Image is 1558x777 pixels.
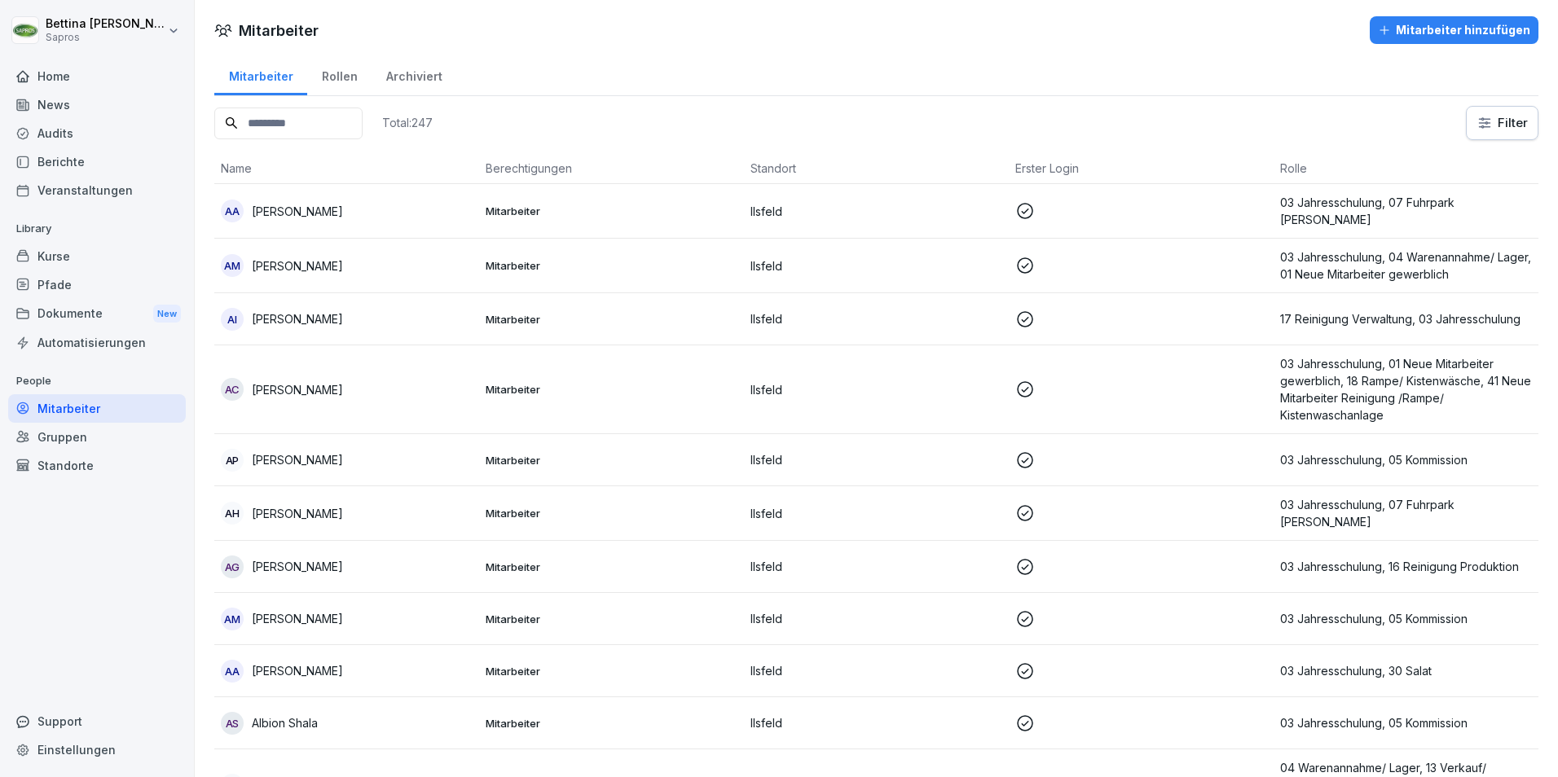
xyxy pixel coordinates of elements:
[1378,21,1530,39] div: Mitarbeiter hinzufügen
[8,62,186,90] a: Home
[46,32,165,43] p: Sapros
[8,423,186,451] a: Gruppen
[486,560,737,574] p: Mitarbeiter
[221,712,244,735] div: AS
[486,382,737,397] p: Mitarbeiter
[8,394,186,423] a: Mitarbeiter
[8,299,186,329] a: DokumenteNew
[307,54,372,95] a: Rollen
[750,310,1002,327] p: Ilsfeld
[486,664,737,678] p: Mitarbeiter
[1370,16,1538,44] button: Mitarbeiter hinzufügen
[1467,107,1538,139] button: Filter
[1009,153,1274,184] th: Erster Login
[8,707,186,735] div: Support
[479,153,744,184] th: Berechtigungen
[8,216,186,242] p: Library
[750,505,1002,522] p: Ilsfeld
[1280,714,1532,731] p: 03 Jahresschulung, 05 Kommission
[8,147,186,176] a: Berichte
[382,115,433,130] p: Total: 247
[486,716,737,731] p: Mitarbeiter
[214,153,479,184] th: Name
[1280,248,1532,283] p: 03 Jahresschulung, 04 Warenannahme/ Lager, 01 Neue Mitarbeiter gewerblich
[8,119,186,147] a: Audits
[252,257,343,274] p: [PERSON_NAME]
[486,258,737,273] p: Mitarbeiter
[1280,496,1532,530] p: 03 Jahresschulung, 07 Fuhrpark [PERSON_NAME]
[1280,610,1532,627] p: 03 Jahresschulung, 05 Kommission
[486,506,737,520] p: Mitarbeiter
[1280,194,1532,228] p: 03 Jahresschulung, 07 Fuhrpark [PERSON_NAME]
[750,558,1002,575] p: Ilsfeld
[221,449,244,472] div: AP
[1280,662,1532,679] p: 03 Jahresschulung, 30 Salat
[8,242,186,270] a: Kurse
[221,200,244,222] div: AA
[46,17,165,31] p: Bettina [PERSON_NAME]
[8,299,186,329] div: Dokumente
[486,312,737,327] p: Mitarbeiter
[8,270,186,299] a: Pfade
[486,453,737,468] p: Mitarbeiter
[486,204,737,218] p: Mitarbeiter
[252,610,343,627] p: [PERSON_NAME]
[8,368,186,394] p: People
[750,203,1002,220] p: Ilsfeld
[8,735,186,764] a: Einstellungen
[221,502,244,525] div: AH
[372,54,456,95] a: Archiviert
[750,662,1002,679] p: Ilsfeld
[1477,115,1528,131] div: Filter
[8,90,186,119] a: News
[750,451,1002,468] p: Ilsfeld
[1280,451,1532,468] p: 03 Jahresschulung, 05 Kommission
[750,381,1002,398] p: Ilsfeld
[252,558,343,575] p: [PERSON_NAME]
[8,328,186,357] a: Automatisierungen
[252,381,343,398] p: [PERSON_NAME]
[252,451,343,468] p: [PERSON_NAME]
[744,153,1009,184] th: Standort
[486,612,737,626] p: Mitarbeiter
[8,451,186,480] a: Standorte
[252,714,318,731] p: Albion Shala
[214,54,307,95] a: Mitarbeiter
[1280,355,1532,424] p: 03 Jahresschulung, 01 Neue Mitarbeiter gewerblich, 18 Rampe/ Kistenwäsche, 41 Neue Mitarbeiter Re...
[252,662,343,679] p: [PERSON_NAME]
[8,176,186,204] a: Veranstaltungen
[1280,310,1532,327] p: 17 Reinigung Verwaltung, 03 Jahresschulung
[221,555,244,578] div: AG
[750,257,1002,274] p: Ilsfeld
[750,714,1002,731] p: Ilsfeld
[221,660,244,683] div: AA
[221,608,244,630] div: AM
[252,505,343,522] p: [PERSON_NAME]
[221,308,244,331] div: AI
[221,378,244,401] div: AC
[252,310,343,327] p: [PERSON_NAME]
[153,305,181,323] div: New
[1274,153,1538,184] th: Rolle
[252,203,343,220] p: [PERSON_NAME]
[750,610,1002,627] p: Ilsfeld
[239,20,319,42] h1: Mitarbeiter
[1280,558,1532,575] p: 03 Jahresschulung, 16 Reinigung Produktion
[221,254,244,277] div: AM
